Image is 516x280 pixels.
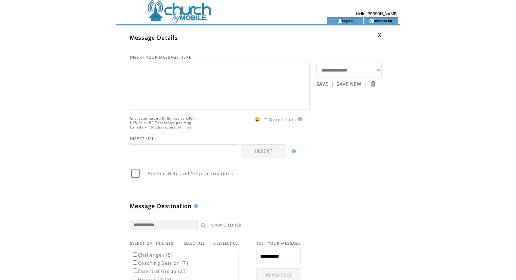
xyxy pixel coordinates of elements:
a: contact us [374,18,392,23]
span: Message Destination [130,202,192,210]
span: Message Details [130,34,178,41]
span: Canada = 136 Characters per msg [130,125,192,129]
img: help.gif [290,149,296,153]
span: Hello [PERSON_NAME] [356,12,397,16]
a: logout [342,18,353,23]
label: Challenge (15) [131,252,173,258]
span: SELECT OPT-IN LISTS [130,241,174,246]
span: | [208,240,211,246]
span: TEST YOUR MESSAGE [256,241,301,246]
a: INSERT [242,144,286,158]
span: * Merge Tags [264,116,296,122]
img: account_icon.gif [337,18,342,24]
a: SELECT ALL [184,241,205,246]
span: Append Help and Stop instructions [148,171,233,177]
a: SAVE NEW [337,81,361,87]
a: DESELECT ALL [213,241,240,246]
span: | [331,81,334,87]
input: Essential Group (23) [133,268,137,273]
input: Submit [369,81,376,87]
img: contact_us_icon.gif [369,18,374,24]
img: help.gif [296,117,302,121]
a: SAVE [317,81,328,87]
span: Character count: 0 (limited to 640) [130,116,194,121]
label: Essential Group (23) [131,268,188,274]
input: Coaching Session (7) [133,260,137,265]
label: Coaching Session (7) [131,260,189,266]
span: INSERT YOUR MESSAGE HERE [130,55,192,60]
a: SHOW SELECTED [211,223,242,227]
span: | [364,81,367,87]
input: Challenge (15) [133,252,137,257]
img: help.gif [192,204,198,208]
span: INSERT URL [130,136,155,141]
span: 😀 [254,116,261,122]
span: US&UK = 160 Characters per msg [130,121,191,125]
